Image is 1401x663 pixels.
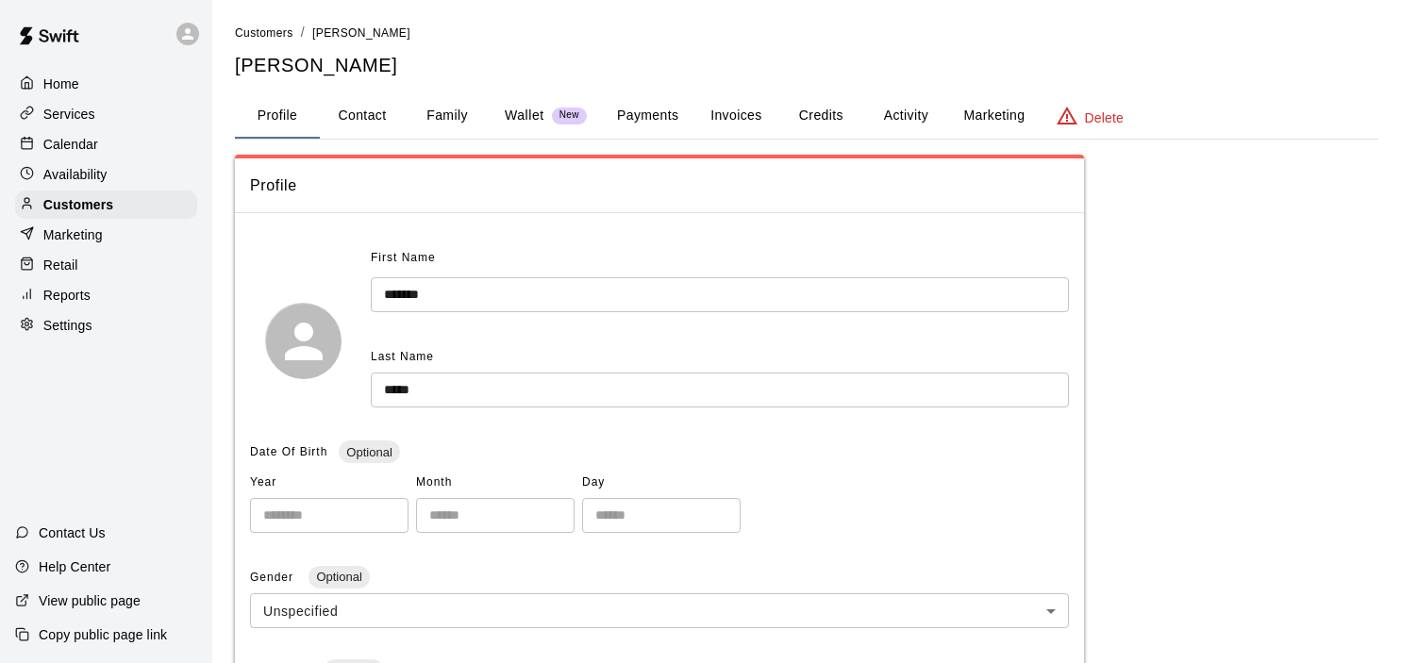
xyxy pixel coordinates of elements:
span: Optional [339,445,399,459]
a: Services [15,100,197,128]
p: Copy public page link [39,625,167,644]
button: Profile [235,93,320,139]
span: Month [416,468,575,498]
nav: breadcrumb [235,23,1378,43]
p: Reports [43,286,91,305]
a: Customers [15,191,197,219]
p: Availability [43,165,108,184]
span: First Name [371,243,436,273]
button: Family [405,93,490,139]
button: Credits [778,93,863,139]
p: Contact Us [39,523,106,542]
button: Marketing [948,93,1040,139]
a: Marketing [15,221,197,249]
p: View public page [39,591,141,610]
span: Last Name [371,350,434,363]
p: Wallet [505,106,544,125]
p: Calendar [43,135,98,154]
p: Settings [43,316,92,335]
span: Gender [250,571,297,584]
button: Payments [602,93,693,139]
div: basic tabs example [235,93,1378,139]
span: Profile [250,174,1069,198]
a: Settings [15,311,197,340]
p: Help Center [39,557,110,576]
div: Unspecified [250,593,1069,628]
button: Activity [863,93,948,139]
p: Home [43,75,79,93]
a: Availability [15,160,197,189]
span: Optional [309,570,369,584]
h5: [PERSON_NAME] [235,53,1378,78]
span: [PERSON_NAME] [312,26,410,40]
span: Customers [235,26,293,40]
button: Contact [320,93,405,139]
p: Retail [43,256,78,274]
a: Retail [15,251,197,279]
a: Calendar [15,130,197,158]
a: Customers [235,25,293,40]
p: Customers [43,195,113,214]
p: Marketing [43,225,103,244]
span: New [552,109,587,122]
span: Day [582,468,741,498]
p: Services [43,105,95,124]
a: Home [15,70,197,98]
button: Invoices [693,93,778,139]
li: / [301,23,305,42]
a: Reports [15,281,197,309]
span: Date Of Birth [250,445,327,458]
span: Year [250,468,409,498]
p: Delete [1085,108,1124,127]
